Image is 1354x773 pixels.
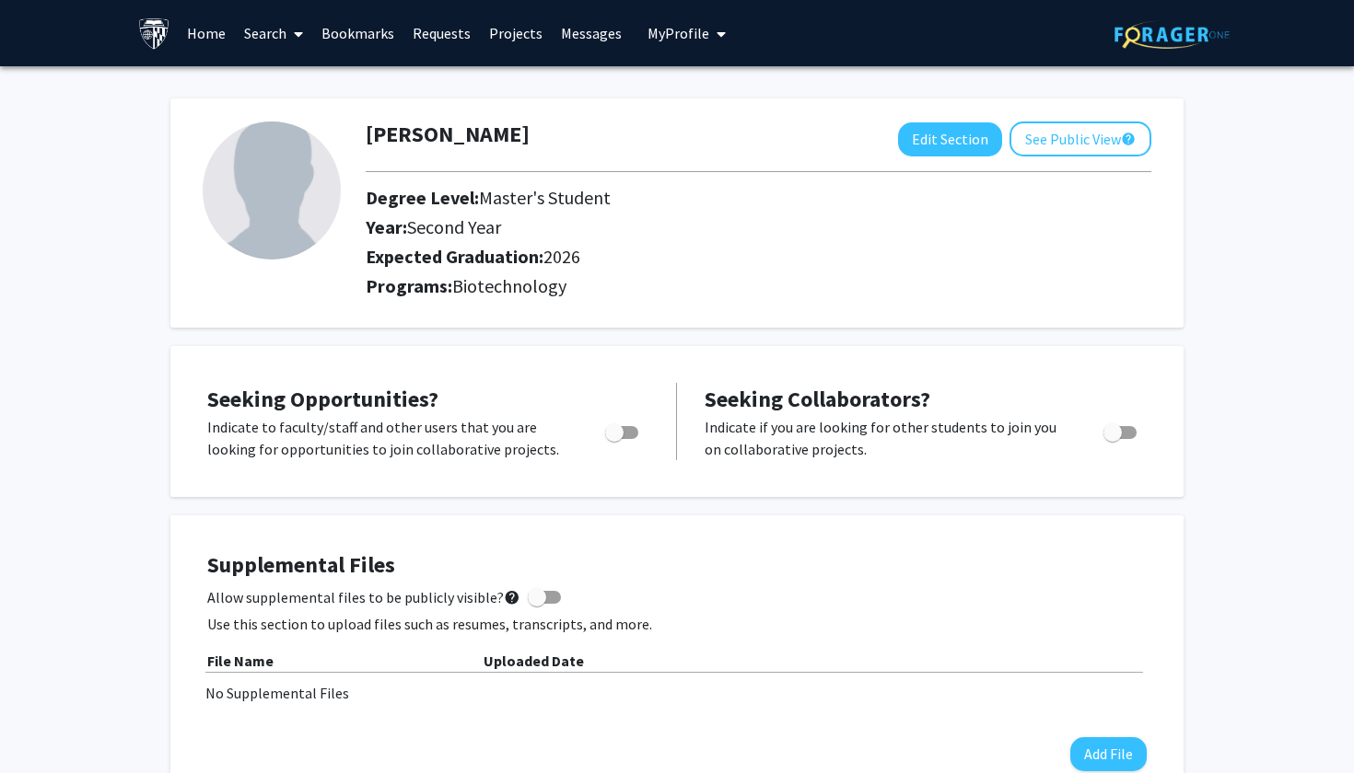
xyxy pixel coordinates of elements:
button: See Public View [1010,121,1151,156]
button: Edit Section [898,122,1002,156]
h2: Expected Graduation: [366,246,1016,268]
h2: Degree Level: [366,187,1016,209]
span: Seeking Collaborators? [705,385,930,413]
a: Bookmarks [312,1,403,65]
img: ForagerOne Logo [1115,20,1230,49]
span: Second Year [407,215,501,238]
p: Indicate to faculty/staff and other users that you are looking for opportunities to join collabor... [207,416,570,460]
h4: Supplemental Files [207,552,1147,579]
h1: [PERSON_NAME] [366,121,530,148]
span: Allow supplemental files to be publicly visible? [207,586,520,608]
a: Search [235,1,312,65]
div: Toggle [598,416,648,444]
span: Seeking Opportunities? [207,385,438,413]
span: My Profile [648,24,709,42]
a: Home [178,1,235,65]
div: Toggle [1096,416,1147,444]
span: 2026 [543,245,580,268]
img: Profile Picture [203,121,341,260]
b: Uploaded Date [484,652,584,670]
span: Biotechnology [452,274,566,297]
span: Master's Student [479,186,611,209]
mat-icon: help [504,586,520,608]
h2: Year: [366,216,1016,238]
h2: Programs: [366,275,1151,297]
mat-icon: help [1121,128,1136,150]
p: Indicate if you are looking for other students to join you on collaborative projects. [705,416,1068,460]
p: Use this section to upload files such as resumes, transcripts, and more. [207,613,1147,635]
a: Projects [480,1,552,65]
b: File Name [207,652,274,670]
a: Messages [552,1,631,65]
div: No Supplemental Files [205,682,1149,704]
iframe: Chat [14,690,78,759]
a: Requests [403,1,480,65]
img: Johns Hopkins University Logo [138,17,170,50]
